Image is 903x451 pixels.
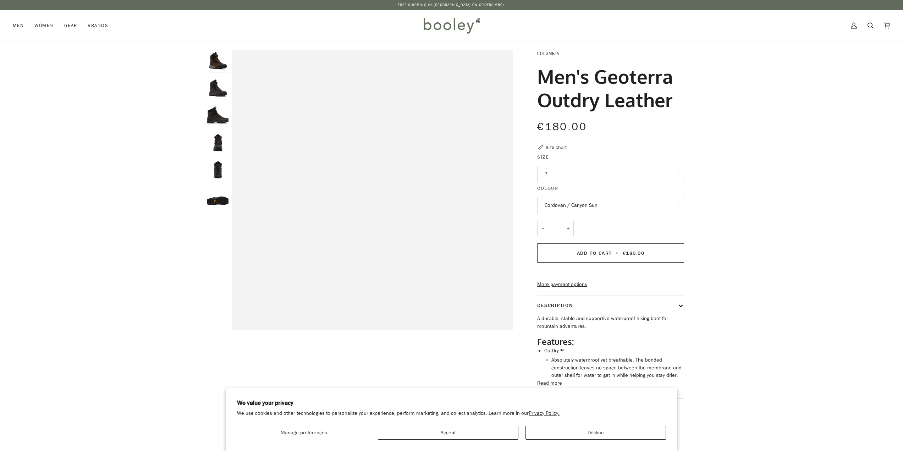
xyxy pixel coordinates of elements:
[13,22,24,29] span: Men
[537,296,684,315] button: Description
[551,356,684,379] li: Absolutely waterproof yet breathable. The bonded construction leaves no space between the membran...
[525,426,666,440] button: Decline
[537,221,574,237] input: Quantity
[544,347,684,379] li: OutDry™:
[537,315,684,330] p: A durable, stable and supportive waterproof hiking boot for mountain adventures.
[237,399,666,407] h2: We value your privacy
[537,65,679,111] h1: Men's Geoterra Outdry Leather
[207,131,228,153] img: Columbia Men's Geoterra Outdry Leather Black / Spice - Booley Galway
[88,22,108,29] span: Brands
[29,10,59,41] a: Women
[207,186,228,207] img: Columbia Men's Geoterra Outdry Leather Black / Spice - Booley Galway
[34,22,53,29] span: Women
[623,250,645,257] span: €180.00
[237,410,666,417] p: We use cookies and other technologies to personalize your experience, perform marketing, and coll...
[537,379,562,387] button: Read more
[562,221,574,237] button: +
[537,50,559,56] a: Columbia
[577,250,612,257] span: Add to Cart
[59,10,83,41] a: Gear
[378,426,518,440] button: Accept
[207,104,228,125] img: Columbia Men's Geoterra Outdry Leather Black / Spice - Booley Galway
[420,15,483,36] img: Booley
[614,250,621,257] span: •
[207,159,228,180] img: Columbia Men's Geoterra Outdry Leather Black / Spice - Booley Galway
[537,281,684,288] a: More payment options
[13,10,29,41] a: Men
[546,144,567,151] div: Size chart
[398,2,506,8] p: Free Shipping in [GEOGRAPHIC_DATA] on Orders €50+
[537,166,684,183] button: 7
[207,50,228,71] img: Columbia Men's Geoterra Outdry Leather Cordovan / Canyon Sun - Booley Galway
[537,221,549,237] button: −
[537,120,587,134] span: €180.00
[537,243,684,263] button: Add to Cart • €180.00
[281,429,327,436] span: Manage preferences
[537,197,684,214] button: Cordovan / Canyon Sun
[537,153,549,161] span: Size
[232,50,513,330] div: Columbia Men's Geoterra Outdry Leather Cordovan / Canyon Sun - Booley Galway
[64,22,77,29] span: Gear
[529,410,560,417] a: Privacy Policy.
[207,77,228,98] img: Columbia Men's Geoterra Outdry Leather Black / Spice - Booley Galway
[537,336,684,347] h2: Features:
[237,426,370,440] button: Manage preferences
[537,185,558,192] span: Colour
[82,10,114,41] a: Brands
